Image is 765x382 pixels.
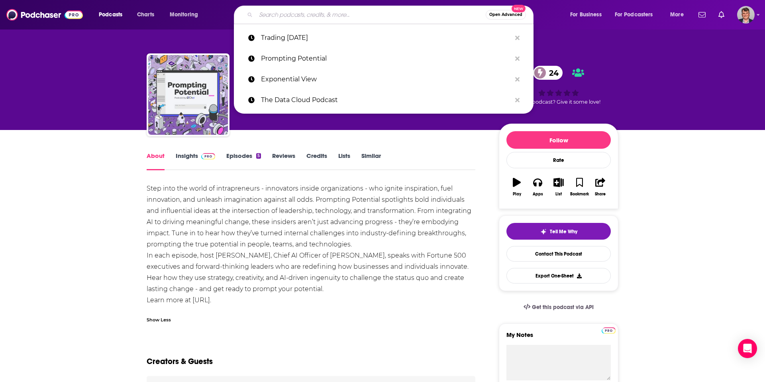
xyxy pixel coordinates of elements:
span: For Business [570,9,602,20]
span: More [670,9,684,20]
p: The Data Cloud Podcast [261,90,511,110]
span: Podcasts [99,9,122,20]
span: Good podcast? Give it some love! [517,99,600,105]
a: 24 [533,66,563,80]
img: Podchaser Pro [602,327,616,334]
a: Trading [DATE] [234,28,534,48]
label: My Notes [506,331,611,345]
div: Open Intercom Messenger [738,339,757,358]
p: Exponential View [261,69,511,90]
span: Get this podcast via API [532,304,594,311]
button: open menu [164,8,208,21]
button: Apps [527,173,548,201]
span: Open Advanced [489,13,522,17]
div: Share [595,192,606,197]
button: tell me why sparkleTell Me Why [506,223,611,240]
img: Podchaser Pro [201,153,215,159]
a: Reviews [272,152,295,170]
a: About [147,152,165,170]
a: Credits [306,152,327,170]
button: open menu [610,8,665,21]
a: Similar [361,152,381,170]
div: Rate [506,152,611,168]
div: Bookmark [570,192,589,197]
div: Search podcasts, credits, & more... [241,6,541,24]
a: The Data Cloud Podcast [234,90,534,110]
a: Charts [132,8,159,21]
button: List [548,173,569,201]
span: Charts [137,9,154,20]
div: Play [513,192,521,197]
p: Prompting Potential [261,48,511,69]
span: Tell Me Why [550,228,577,235]
div: 24Good podcast? Give it some love! [499,61,618,110]
img: tell me why sparkle [540,228,547,235]
button: Play [506,173,527,201]
button: Export One-Sheet [506,268,611,284]
button: open menu [665,8,694,21]
img: Prompting Potential [148,55,228,135]
div: Step into the world of intrapreneurs - innovators inside organizations - who ignite inspiration, ... [147,183,475,306]
a: Show notifications dropdown [695,8,709,22]
button: open menu [565,8,612,21]
a: Exponential View [234,69,534,90]
a: Get this podcast via API [517,297,600,317]
span: 24 [541,66,563,80]
span: For Podcasters [615,9,653,20]
span: Monitoring [170,9,198,20]
a: Lists [338,152,350,170]
p: Trading Tomorrow [261,28,511,48]
button: open menu [93,8,133,21]
button: Share [590,173,611,201]
button: Bookmark [569,173,590,201]
a: Show notifications dropdown [715,8,728,22]
a: Contact This Podcast [506,246,611,262]
a: Prompting Potential [234,48,534,69]
a: Episodes5 [226,152,261,170]
button: Open AdvancedNew [486,10,526,20]
input: Search podcasts, credits, & more... [256,8,486,21]
div: List [555,192,562,197]
a: Pro website [602,326,616,334]
button: Show profile menu [737,6,755,24]
img: User Profile [737,6,755,24]
button: Follow [506,131,611,149]
a: InsightsPodchaser Pro [176,152,215,170]
h2: Creators & Guests [147,356,213,366]
div: Apps [533,192,543,197]
div: 5 [256,153,261,159]
span: New [512,5,526,12]
span: Logged in as AndyShane [737,6,755,24]
img: Podchaser - Follow, Share and Rate Podcasts [6,7,83,22]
